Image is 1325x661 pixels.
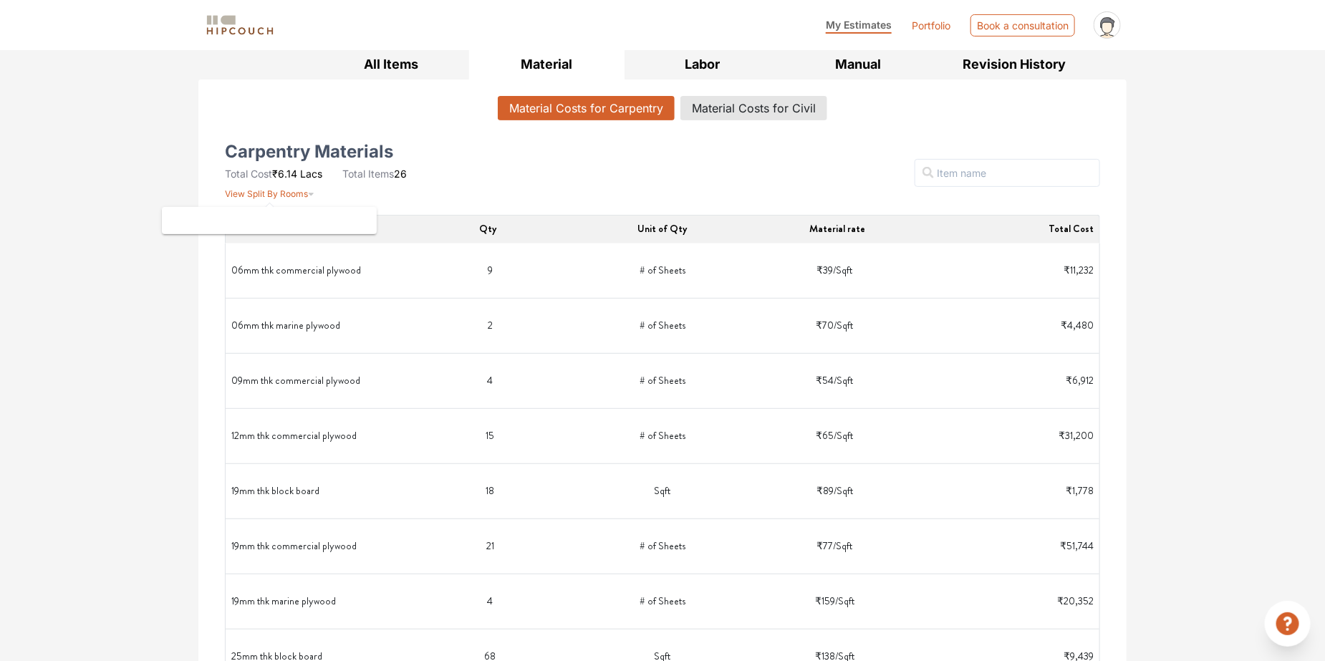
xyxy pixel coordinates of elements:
[577,525,749,568] td: # of Sheets
[404,470,577,513] td: 18
[834,428,854,443] span: / Sqft
[313,48,469,80] button: All Items
[204,13,276,38] img: logo-horizontal.svg
[231,580,404,623] td: 19mm thk marine plywood
[404,580,577,623] td: 4
[231,304,404,347] td: 06mm thk marine plywood
[225,146,393,158] h5: Carpentry Materials
[225,181,314,201] button: View Split By Rooms
[404,525,577,568] td: 21
[231,360,404,402] td: 09mm thk commercial plywood
[826,19,892,31] span: My Estimates
[204,9,276,42] span: logo-horizontal.svg
[231,470,404,513] td: 19mm thk block board
[404,415,577,458] td: 15
[781,48,937,80] button: Manual
[1060,539,1094,553] span: ₹51,744
[469,48,625,80] button: Material
[834,539,853,553] span: / Sqft
[577,415,749,458] td: # of Sheets
[342,166,407,181] li: 26
[809,221,865,236] button: Material rate
[834,318,854,332] span: / Sqft
[817,263,834,277] span: ₹39
[577,249,749,292] td: # of Sheets
[817,539,834,553] span: ₹77
[912,18,950,33] a: Portfolio
[404,249,577,292] td: 9
[577,304,749,347] td: # of Sheets
[1059,428,1094,443] span: ₹31,200
[577,470,749,513] td: Sqft
[498,96,675,120] button: Material Costs for Carpentry
[225,188,308,199] span: View Split By Rooms
[577,580,749,623] td: # of Sheets
[835,594,854,608] span: / Sqft
[342,168,394,180] span: Total Items
[816,428,834,443] span: ₹65
[834,373,854,387] span: / Sqft
[970,14,1075,37] div: Book a consultation
[816,483,834,498] span: ₹89
[638,221,688,236] button: Unit of Qty
[231,415,404,458] td: 12mm thk commercial plywood
[231,525,404,568] td: 19mm thk commercial plywood
[834,263,853,277] span: / Sqft
[577,360,749,402] td: # of Sheets
[815,594,835,608] span: ₹159
[404,360,577,402] td: 4
[1057,594,1094,608] span: ₹20,352
[272,168,297,180] span: ₹6.14
[300,168,322,180] span: Lacs
[225,168,272,180] span: Total Cost
[1061,318,1094,332] span: ₹4,480
[1049,221,1094,236] button: Total Cost
[816,373,834,387] span: ₹54
[915,159,1100,187] input: Item name
[936,48,1092,80] button: Revision History
[625,48,781,80] button: Labor
[816,318,834,332] span: ₹70
[1064,263,1094,277] span: ₹11,232
[404,304,577,347] td: 2
[834,483,853,498] span: / Sqft
[479,221,496,236] button: Qty
[1066,483,1094,498] span: ₹1,778
[1066,373,1094,387] span: ₹6,912
[231,249,404,292] td: 06mm thk commercial plywood
[680,96,827,120] button: Material Costs for Civil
